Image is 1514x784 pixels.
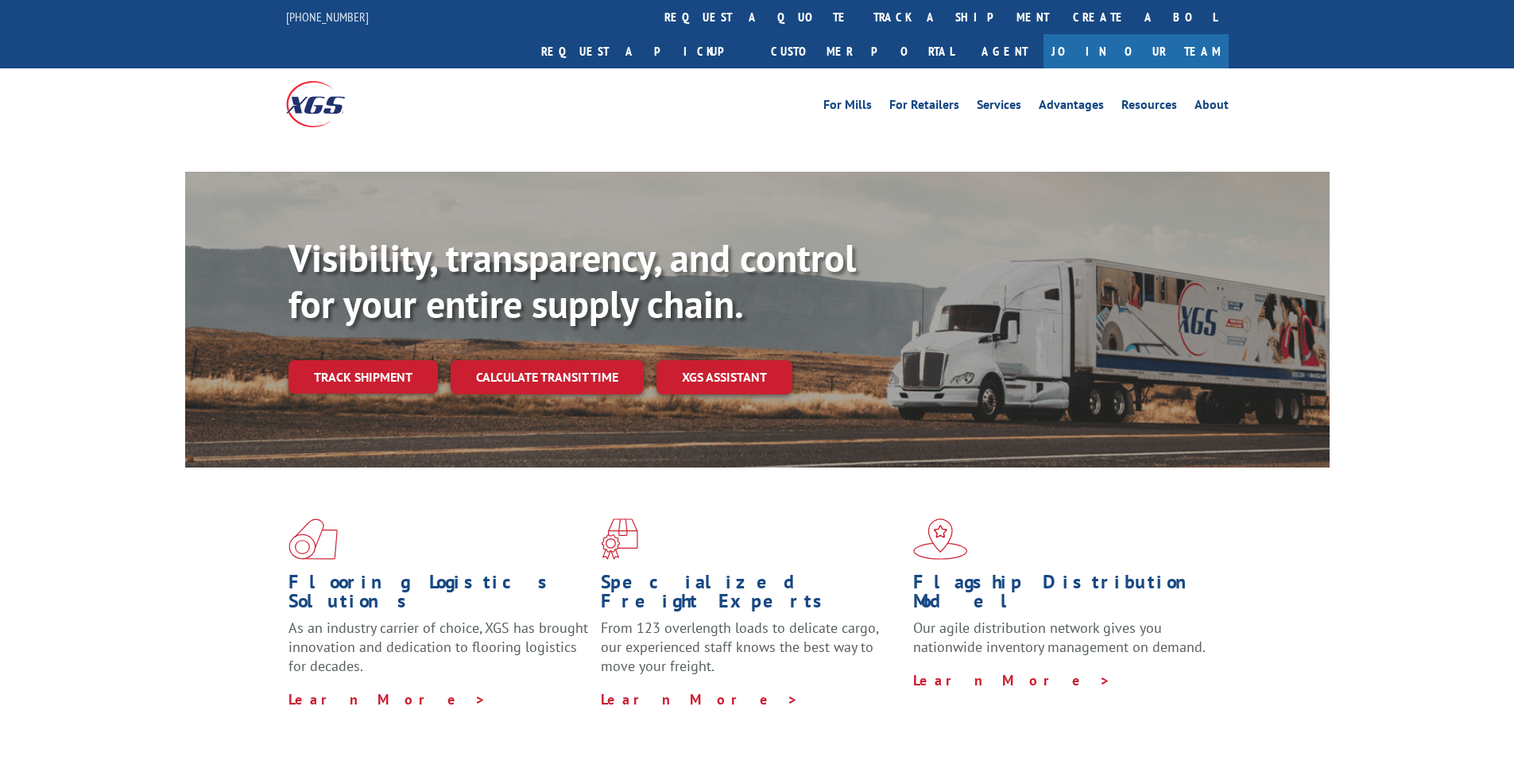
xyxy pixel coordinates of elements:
[977,99,1021,116] a: Services
[966,34,1044,68] a: Agent
[529,34,759,68] a: Request a pickup
[601,619,901,689] p: From 123 overlength loads to delicate cargo, our experienced staff knows the best way to move you...
[288,518,338,560] img: xgs-icon-total-supply-chain-intelligence-red
[288,619,588,675] span: As an industry carrier of choice, XGS has brought innovation and dedication to flooring logistics...
[913,518,968,560] img: xgs-icon-flagship-distribution-model-red
[601,518,638,560] img: xgs-icon-focused-on-flooring-red
[1121,99,1177,116] a: Resources
[288,233,856,328] b: Visibility, transparency, and control for your entire supply chain.
[288,690,486,708] a: Learn More >
[759,34,966,68] a: Customer Portal
[913,619,1206,656] span: Our agile distribution network gives you nationwide inventory management on demand.
[913,671,1111,689] a: Learn More >
[286,9,369,25] a: [PHONE_NUMBER]
[288,360,438,394] a: Track shipment
[601,690,799,708] a: Learn More >
[1044,34,1229,68] a: Join Our Team
[1195,99,1229,116] a: About
[913,572,1214,619] h1: Flagship Distribution Model
[601,572,901,619] h1: Specialized Freight Experts
[823,99,872,116] a: For Mills
[451,360,644,394] a: Calculate transit time
[656,360,792,394] a: XGS ASSISTANT
[1039,99,1104,116] a: Advantages
[288,572,589,619] h1: Flooring Logistics Solutions
[889,99,959,116] a: For Retailers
